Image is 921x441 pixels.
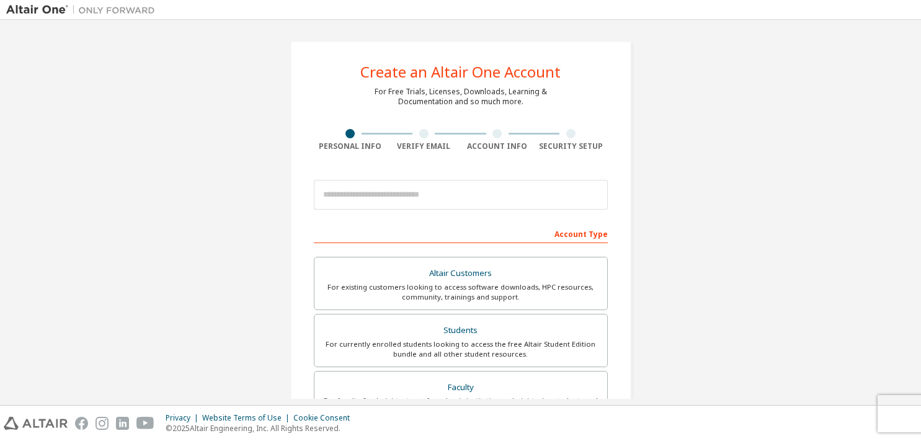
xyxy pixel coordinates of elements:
p: © 2025 Altair Engineering, Inc. All Rights Reserved. [166,423,357,434]
div: Account Type [314,223,608,243]
div: Website Terms of Use [202,413,293,423]
div: Altair Customers [322,265,600,282]
img: Altair One [6,4,161,16]
div: For faculty & administrators of academic institutions administering students and accessing softwa... [322,396,600,416]
div: Create an Altair One Account [360,65,561,79]
img: linkedin.svg [116,417,129,430]
div: Students [322,322,600,339]
div: Cookie Consent [293,413,357,423]
div: For currently enrolled students looking to access the free Altair Student Edition bundle and all ... [322,339,600,359]
div: Personal Info [314,141,388,151]
div: For Free Trials, Licenses, Downloads, Learning & Documentation and so much more. [375,87,547,107]
div: Privacy [166,413,202,423]
div: Faculty [322,379,600,396]
div: Account Info [461,141,535,151]
img: instagram.svg [96,417,109,430]
div: For existing customers looking to access software downloads, HPC resources, community, trainings ... [322,282,600,302]
div: Security Setup [534,141,608,151]
div: Verify Email [387,141,461,151]
img: youtube.svg [136,417,154,430]
img: facebook.svg [75,417,88,430]
img: altair_logo.svg [4,417,68,430]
